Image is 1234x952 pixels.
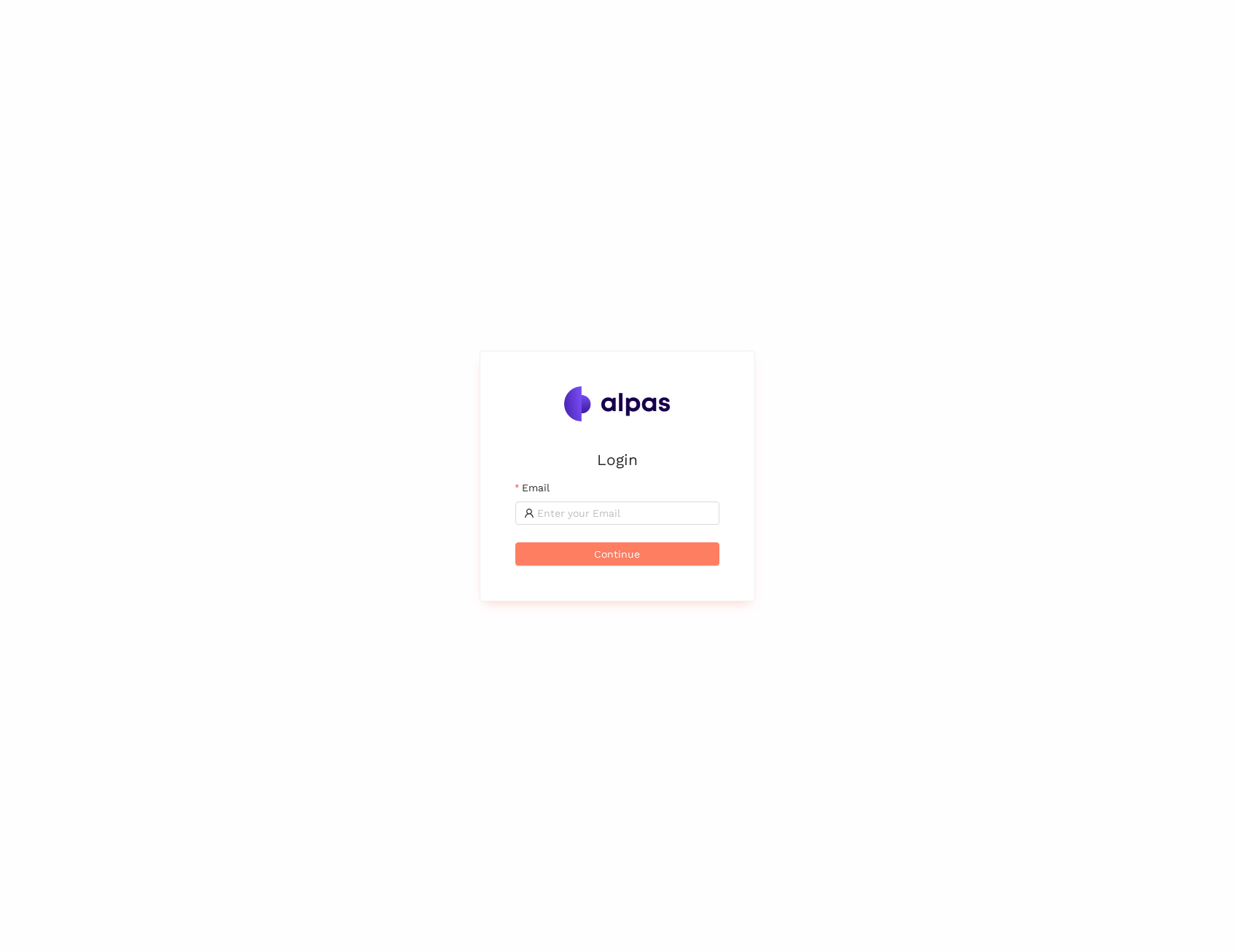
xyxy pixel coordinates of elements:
[515,448,719,472] h2: Login
[515,542,719,566] button: Continue
[515,480,550,496] label: Email
[594,546,640,562] span: Continue
[564,386,671,421] img: Alpas.ai Logo
[524,508,534,518] span: user
[537,505,711,521] input: Email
